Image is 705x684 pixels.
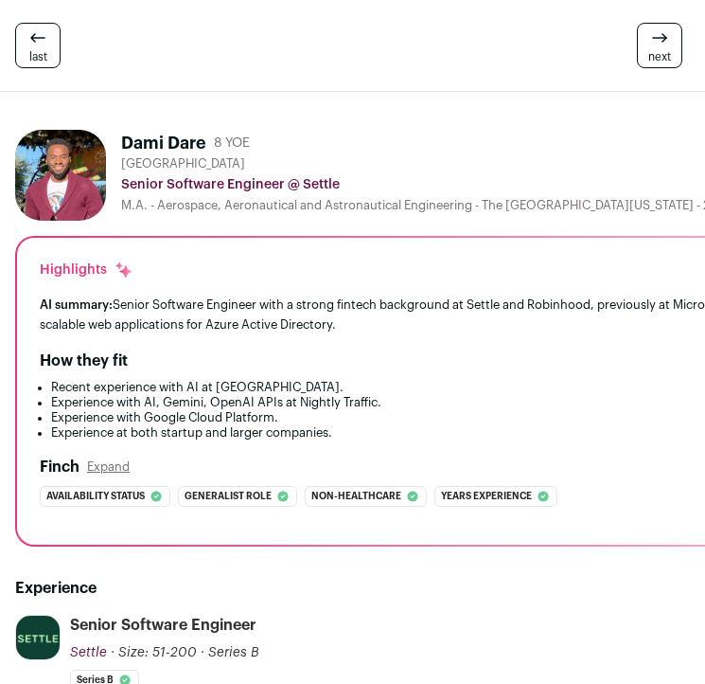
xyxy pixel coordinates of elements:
div: Senior Software Engineer [70,615,256,636]
span: AI summary: [40,298,113,311]
span: · [201,643,204,662]
h2: How they fit [40,350,128,372]
img: 9a61c83deaff60f1199b60ce5e9d02a8efc41fba0361d6db3ca539c13c6d4954.jpg [15,130,106,221]
a: last [15,23,61,68]
span: Generalist role [185,487,272,506]
a: next [637,23,682,68]
button: Expand [87,459,130,475]
span: Series B [208,646,259,659]
h2: Finch [40,456,79,478]
span: Availability status [46,487,145,506]
img: bdaa949bf6dbc6afaba94c5c682ef495bcd165df343fea92f3217f2d7c84e1df.jpg [16,616,60,659]
span: · Size: 51-200 [111,646,197,659]
h1: Dami Dare [121,130,206,156]
div: 8 YOE [214,134,250,153]
span: Non-healthcare [311,487,401,506]
span: Years experience [441,487,532,506]
span: next [648,49,671,64]
span: last [29,49,47,64]
span: [GEOGRAPHIC_DATA] [121,156,245,171]
span: Settle [70,646,107,659]
div: Highlights [40,261,133,279]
